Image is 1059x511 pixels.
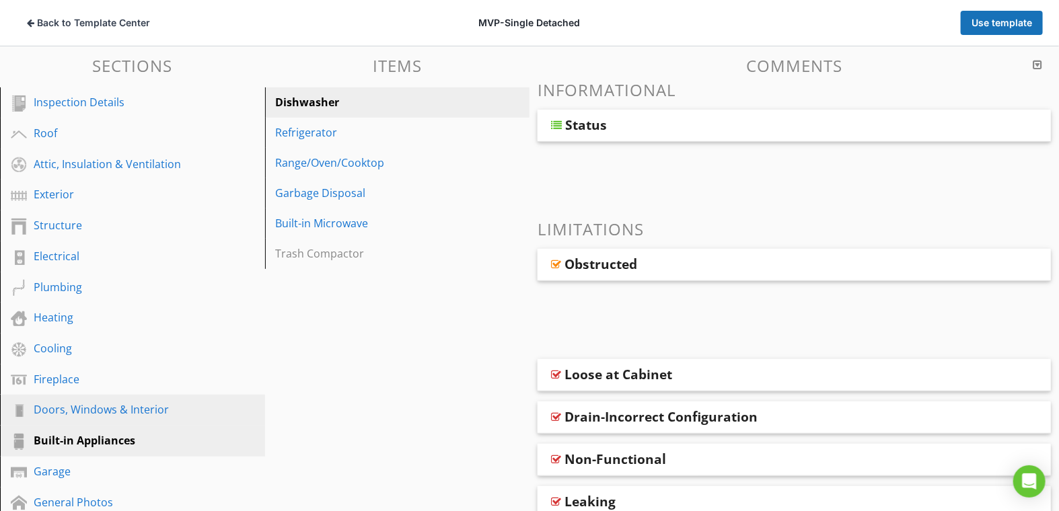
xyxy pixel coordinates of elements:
div: Loose at Cabinet [564,366,672,383]
div: Built-in Microwave [276,215,473,231]
h3: Items [265,56,530,75]
span: Back to Template Center [37,16,150,30]
div: Status [565,117,607,133]
button: Back to Template Center [16,11,161,35]
div: Drain-Incorrect Configuration [564,409,758,425]
div: MVP-Single Detached [359,16,701,30]
div: Doors, Windows & Interior [34,401,201,418]
div: Fireplace [34,371,201,387]
div: Obstructed [564,256,637,272]
h3: Comments [538,56,1051,75]
h3: Limitations [538,220,1051,238]
div: Garage [34,463,201,479]
div: Inspection Details [34,94,201,110]
div: Trash Compactor [276,245,473,262]
div: Non-Functional [564,451,666,467]
div: Range/Oven/Cooktop [276,155,473,171]
h3: Informational [538,81,1051,99]
div: Plumbing [34,279,201,295]
div: Garbage Disposal [276,185,473,201]
div: Attic, Insulation & Ventilation [34,156,201,172]
div: Leaking [564,494,616,510]
div: Built-in Appliances [34,432,201,448]
div: Refrigerator [276,124,473,141]
div: General Photos [34,494,201,510]
div: Structure [34,217,201,233]
div: Exterior [34,186,201,202]
div: Heating [34,309,201,325]
div: Electrical [34,248,201,264]
button: Use template [961,11,1043,35]
div: Roof [34,125,201,141]
div: Cooling [34,340,201,356]
div: Dishwasher [276,94,473,110]
div: Open Intercom Messenger [1013,465,1046,498]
